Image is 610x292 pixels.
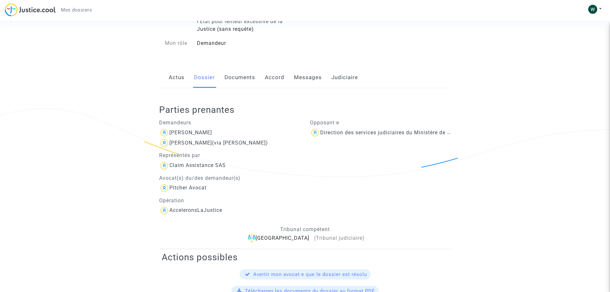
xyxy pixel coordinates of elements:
[194,67,215,88] a: Dossier
[159,183,169,193] img: icon-user.svg
[320,129,508,136] div: Direction des services judiciaires du Ministère de la Justice - Bureau FIP4
[159,138,169,148] img: icon-user.svg
[154,10,192,33] div: Catégorie
[192,10,305,33] div: Mise en cause de la responsabilité de l'Etat pour lenteur excessive de la Justice (sans requête)
[159,151,300,159] p: Représentés par
[159,225,451,233] p: Tribunal compétent
[169,185,207,191] div: Pitcher Avocat
[169,67,184,88] a: Actus
[159,104,456,115] h2: Parties prenantes
[169,162,226,168] div: Claim Assistance SAS
[56,5,97,15] a: Mes dossiers
[162,252,448,263] h2: Actions possibles
[265,67,284,88] a: Accord
[331,67,358,88] a: Judiciaire
[310,128,320,138] img: icon-user.svg
[159,196,300,204] p: Opération
[5,3,56,16] img: jc-logo.svg
[169,129,212,136] div: [PERSON_NAME]
[159,174,300,182] p: Avocat(s) du/des demandeur(s)
[212,140,268,146] span: (via [PERSON_NAME])
[294,67,322,88] a: Messages
[310,119,451,127] p: Opposant·e
[314,235,365,241] span: (Tribunal judiciaire)
[253,271,367,277] span: Avertir mon avocat·e que le dossier est résolu
[192,39,305,47] div: Demandeur
[169,140,212,146] div: [PERSON_NAME]
[154,39,192,47] div: Mon rôle
[159,161,169,171] img: icon-user.svg
[159,119,300,127] p: Demandeurs
[224,67,255,88] a: Documents
[159,234,451,242] div: [GEOGRAPHIC_DATA]
[61,7,92,13] span: Mes dossiers
[159,205,169,216] img: icon-user.svg
[169,207,222,213] div: AcceleronsLaJustice
[159,128,169,138] img: icon-user.svg
[588,5,597,14] img: ALm5wu3sgUggsy91OMMygmDV_UCQCMAWPG4RfKC3YxlDm7A=s96-c
[248,235,256,242] img: icon-faciliter-sm.svg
